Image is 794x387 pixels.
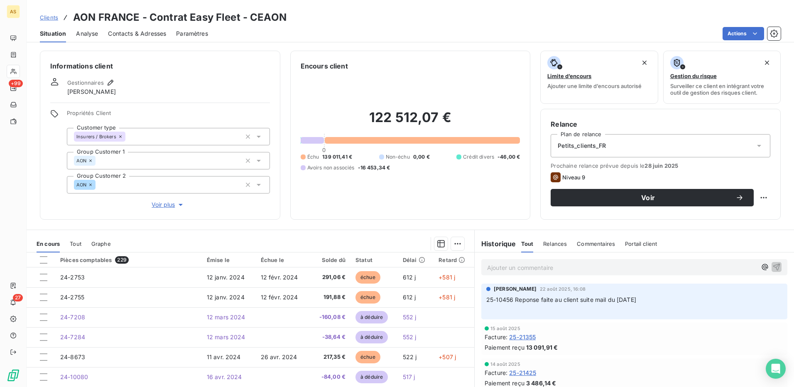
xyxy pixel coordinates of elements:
[76,134,116,139] span: Insurers / Brokers
[551,189,754,206] button: Voir
[60,256,197,264] div: Pièces comptables
[355,311,388,323] span: à déduire
[301,61,348,71] h6: Encours client
[261,274,298,281] span: 12 févr. 2024
[403,257,429,263] div: Délai
[261,294,298,301] span: 12 févr. 2024
[7,369,20,382] img: Logo LeanPay
[645,162,678,169] span: 28 juin 2025
[485,368,507,377] span: Facture :
[403,373,415,380] span: 517 j
[670,73,717,79] span: Gestion du risque
[625,240,657,247] span: Portail client
[526,343,558,352] span: 13 091,91 €
[403,353,417,360] span: 522 j
[76,29,98,38] span: Analyse
[551,162,770,169] span: Prochaine relance prévue depuis le
[313,313,346,321] span: -160,08 €
[723,27,764,40] button: Actions
[307,153,319,161] span: Échu
[301,109,520,134] h2: 122 512,07 €
[540,51,658,104] button: Limite d’encoursAjouter une limite d’encours autorisé
[322,147,326,153] span: 0
[494,285,537,293] span: [PERSON_NAME]
[73,10,287,25] h3: AON FRANCE - Contrat Easy Fleet - CEAON
[60,314,85,321] span: 24-7208
[670,83,774,96] span: Surveiller ce client en intégrant votre outil de gestion des risques client.
[67,88,116,96] span: [PERSON_NAME]
[439,353,456,360] span: +507 j
[313,333,346,341] span: -38,64 €
[70,240,81,247] span: Tout
[463,153,494,161] span: Crédit divers
[207,274,245,281] span: 12 janv. 2024
[7,5,20,18] div: AS
[663,51,781,104] button: Gestion du risqueSurveiller ce client en intégrant votre outil de gestion des risques client.
[261,257,304,263] div: Échue le
[152,201,185,209] span: Voir plus
[509,333,536,341] span: 25-21355
[60,333,85,340] span: 24-7284
[413,153,430,161] span: 0,00 €
[50,61,270,71] h6: Informations client
[358,164,390,171] span: -16 453,34 €
[37,240,60,247] span: En cours
[322,153,352,161] span: 139 011,41 €
[76,182,86,187] span: AON
[486,296,636,303] span: 25-10456 Reponse faite au client suite mail du [DATE]
[386,153,410,161] span: Non-échu
[76,158,86,163] span: AON
[96,181,102,189] input: Ajouter une valeur
[313,353,346,361] span: 217,35 €
[490,362,520,367] span: 14 août 2025
[577,240,615,247] span: Commentaires
[313,257,346,263] div: Solde dû
[547,73,591,79] span: Limite d’encours
[60,274,85,281] span: 24-2753
[766,359,786,379] div: Open Intercom Messenger
[521,240,534,247] span: Tout
[207,373,242,380] span: 16 avr. 2024
[355,291,380,304] span: échue
[490,326,520,331] span: 15 août 2025
[439,257,469,263] div: Retard
[355,351,380,363] span: échue
[115,256,128,264] span: 229
[561,194,735,201] span: Voir
[108,29,166,38] span: Contacts & Adresses
[547,83,642,89] span: Ajouter une limite d’encours autorisé
[485,343,524,352] span: Paiement reçu
[176,29,208,38] span: Paramètres
[60,294,84,301] span: 24-2755
[40,29,66,38] span: Situation
[207,294,245,301] span: 12 janv. 2024
[355,257,393,263] div: Statut
[307,164,355,171] span: Avoirs non associés
[355,331,388,343] span: à déduire
[551,119,770,129] h6: Relance
[485,333,507,341] span: Facture :
[355,371,388,383] span: à déduire
[125,133,132,140] input: Ajouter une valeur
[543,240,567,247] span: Relances
[403,274,416,281] span: 612 j
[313,273,346,282] span: 291,06 €
[96,157,102,164] input: Ajouter une valeur
[403,333,417,340] span: 552 j
[207,257,251,263] div: Émise le
[67,200,270,209] button: Voir plus
[207,314,245,321] span: 12 mars 2024
[562,174,585,181] span: Niveau 9
[40,13,58,22] a: Clients
[207,333,245,340] span: 12 mars 2024
[558,142,606,150] span: Petits_clients_FR
[540,287,586,291] span: 22 août 2025, 16:08
[403,314,417,321] span: 552 j
[67,110,270,121] span: Propriétés Client
[475,239,516,249] h6: Historique
[439,274,455,281] span: +581 j
[497,153,520,161] span: -46,00 €
[60,353,85,360] span: 24-8673
[60,373,88,380] span: 24-10080
[40,14,58,21] span: Clients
